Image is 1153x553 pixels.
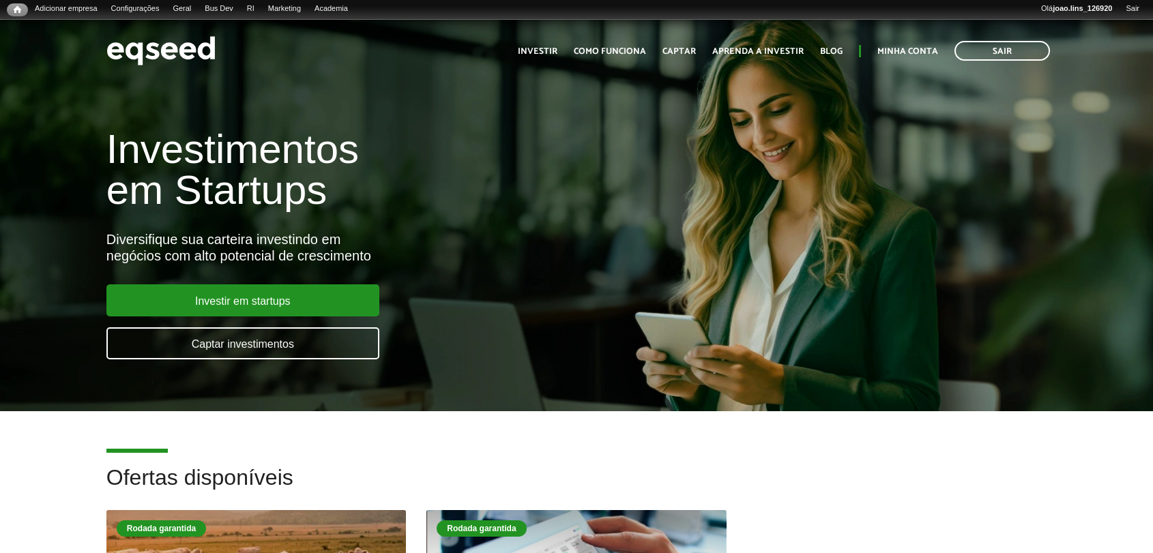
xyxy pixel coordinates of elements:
[820,47,843,56] a: Blog
[28,3,104,14] a: Adicionar empresa
[662,47,696,56] a: Captar
[106,466,1047,510] h2: Ofertas disponíveis
[7,3,28,16] a: Início
[574,47,646,56] a: Como funciona
[261,3,308,14] a: Marketing
[437,520,526,537] div: Rodada garantida
[106,33,216,69] img: EqSeed
[518,47,557,56] a: Investir
[117,520,206,537] div: Rodada garantida
[308,3,355,14] a: Academia
[166,3,198,14] a: Geral
[1053,4,1112,12] strong: joao.lins_126920
[954,41,1050,61] a: Sair
[106,284,379,316] a: Investir em startups
[1119,3,1146,14] a: Sair
[1034,3,1119,14] a: Olájoao.lins_126920
[240,3,261,14] a: RI
[106,231,662,264] div: Diversifique sua carteira investindo em negócios com alto potencial de crescimento
[104,3,166,14] a: Configurações
[198,3,240,14] a: Bus Dev
[877,47,938,56] a: Minha conta
[14,5,21,14] span: Início
[106,129,662,211] h1: Investimentos em Startups
[106,327,379,359] a: Captar investimentos
[712,47,804,56] a: Aprenda a investir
